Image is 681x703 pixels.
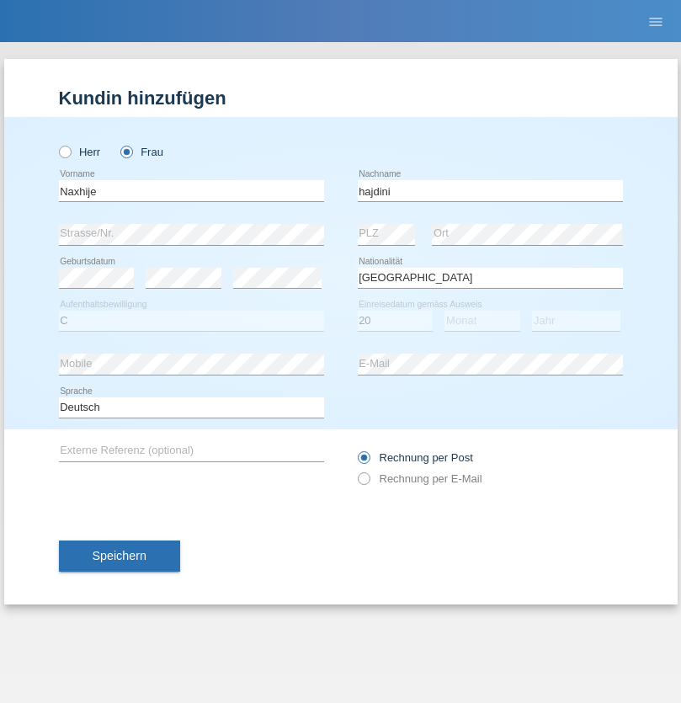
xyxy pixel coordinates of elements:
span: Speichern [93,549,146,562]
input: Herr [59,146,70,157]
input: Rechnung per E-Mail [358,472,369,493]
label: Rechnung per E-Mail [358,472,482,485]
a: menu [639,16,673,26]
label: Herr [59,146,101,158]
button: Speichern [59,541,180,573]
input: Rechnung per Post [358,451,369,472]
label: Rechnung per Post [358,451,473,464]
input: Frau [120,146,131,157]
h1: Kundin hinzufügen [59,88,623,109]
i: menu [647,13,664,30]
label: Frau [120,146,163,158]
